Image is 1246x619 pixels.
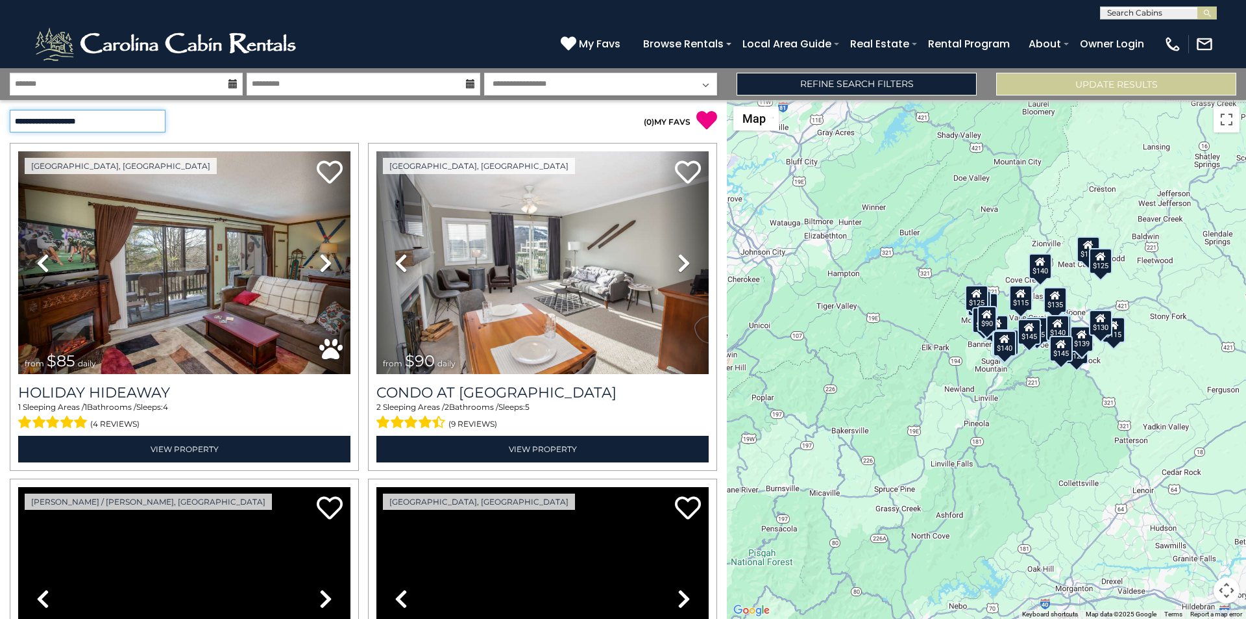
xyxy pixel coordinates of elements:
[376,436,709,462] a: View Property
[985,315,1008,341] div: $125
[736,32,838,55] a: Local Area Guide
[18,151,350,374] img: thumbnail_163267576.jpeg
[18,436,350,462] a: View Property
[1022,32,1068,55] a: About
[730,602,773,619] a: Open this area in Google Maps (opens a new window)
[448,416,497,433] span: (9 reviews)
[47,351,75,370] span: $85
[1048,313,1071,339] div: $120
[579,36,620,52] span: My Favs
[996,329,1019,355] div: $140
[78,359,96,368] span: daily
[1077,236,1100,262] div: $110
[1089,310,1112,336] div: $130
[84,402,87,412] span: 1
[733,107,779,131] button: Change map style
[90,416,140,433] span: (4 reviews)
[18,384,350,401] a: Holiday Hideaway
[383,359,402,368] span: from
[437,359,456,368] span: daily
[1049,336,1073,362] div: $145
[1065,338,1088,364] div: $125
[742,112,766,125] span: Map
[376,384,709,401] a: Condo at [GEOGRAPHIC_DATA]
[737,73,977,95] a: Refine Search Filters
[996,73,1236,95] button: Update Results
[383,494,575,510] a: [GEOGRAPHIC_DATA], [GEOGRAPHIC_DATA]
[163,402,168,412] span: 4
[383,158,575,174] a: [GEOGRAPHIC_DATA], [GEOGRAPHIC_DATA]
[376,402,381,412] span: 2
[1009,285,1032,311] div: $115
[1029,253,1052,279] div: $140
[922,32,1016,55] a: Rental Program
[317,159,343,187] a: Add to favorites
[1214,577,1240,603] button: Map camera controls
[1089,247,1112,273] div: $125
[561,36,624,53] a: My Favs
[25,359,44,368] span: from
[637,32,730,55] a: Browse Rentals
[992,332,1016,358] div: $140
[1025,317,1049,343] div: $125
[1086,611,1156,618] span: Map data ©2025 Google
[1214,107,1240,133] button: Toggle fullscreen view
[18,402,21,412] span: 1
[644,117,690,127] a: (0)MY FAVS
[376,384,709,401] h3: Condo at Pinnacle Inn Resort
[1164,611,1182,618] a: Terms
[18,401,350,433] div: Sleeping Areas / Bathrooms / Sleeps:
[844,32,916,55] a: Real Estate
[376,401,709,433] div: Sleeping Areas / Bathrooms / Sleeps:
[730,602,773,619] img: Google
[1073,32,1151,55] a: Owner Login
[675,495,701,523] a: Add to favorites
[1102,316,1125,342] div: $115
[25,494,272,510] a: [PERSON_NAME] / [PERSON_NAME], [GEOGRAPHIC_DATA]
[445,402,449,412] span: 2
[1190,611,1242,618] a: Report a map error
[1195,35,1214,53] img: mail-regular-white.png
[25,158,217,174] a: [GEOGRAPHIC_DATA], [GEOGRAPHIC_DATA]
[675,159,701,187] a: Add to favorites
[1022,610,1078,619] button: Keyboard shortcuts
[317,495,343,523] a: Add to favorites
[525,402,530,412] span: 5
[1044,286,1067,312] div: $135
[993,331,1016,357] div: $140
[405,351,435,370] span: $90
[972,307,996,333] div: $145
[965,284,988,310] div: $125
[1046,315,1069,341] div: $140
[977,305,997,331] div: $90
[1070,325,1093,351] div: $139
[644,117,654,127] span: ( )
[1018,319,1041,345] div: $145
[646,117,652,127] span: 0
[32,25,302,64] img: White-1-2.png
[376,151,709,374] img: thumbnail_163280808.jpeg
[1164,35,1182,53] img: phone-regular-white.png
